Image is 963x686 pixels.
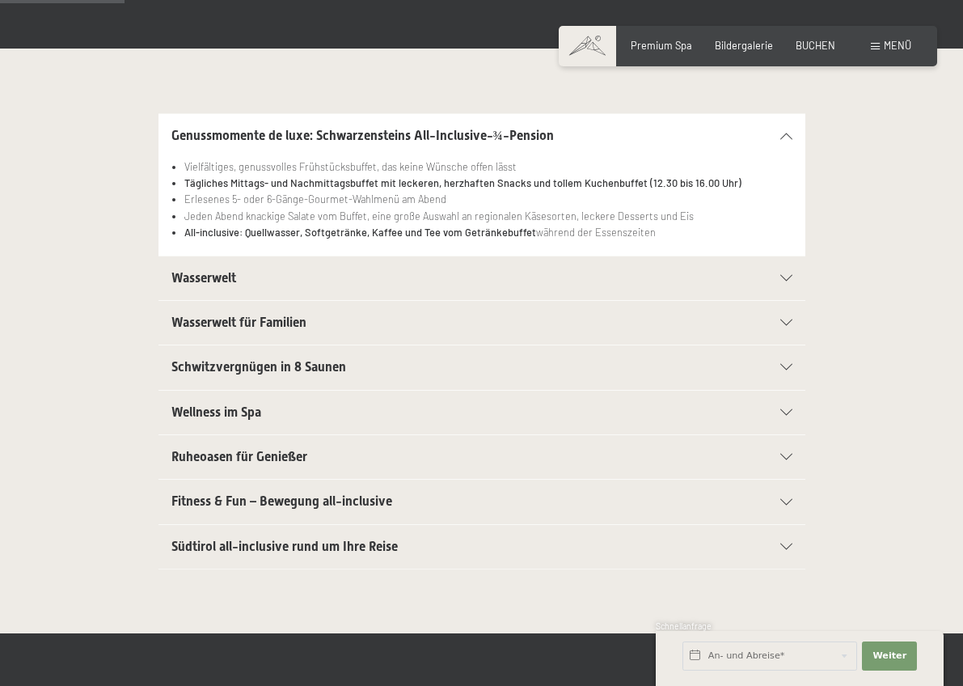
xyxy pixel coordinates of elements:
[656,621,712,631] span: Schnellanfrage
[171,539,398,554] span: Südtirol all-inclusive rund um Ihre Reise
[631,39,692,52] a: Premium Spa
[184,224,792,240] li: während der Essenszeiten
[715,39,773,52] a: Bildergalerie
[171,449,307,464] span: Ruheoasen für Genießer
[796,39,835,52] a: BUCHEN
[184,226,536,239] strong: All-inclusive: Quellwasser, Softgetränke, Kaffee und Tee vom Getränkebuffet
[862,642,917,671] button: Weiter
[654,654,657,665] span: 1
[184,208,792,224] li: Jeden Abend knackige Salate vom Buffet, eine große Auswahl an regionalen Käsesorten, leckere Dess...
[184,176,741,189] strong: Tägliches Mittags- und Nachmittagsbuffet mit leckeren, herzhaften Snacks und tollem Kuchenbuffet ...
[884,39,911,52] span: Menü
[171,404,261,420] span: Wellness im Spa
[171,315,306,330] span: Wasserwelt für Familien
[184,159,792,175] li: Vielfältiges, genussvolles Frühstücksbuffet, das keine Wünsche offen lässt
[325,381,458,397] span: Einwilligung Marketing*
[872,650,906,663] span: Weiter
[171,128,554,143] span: Genussmomente de luxe: Schwarzensteins All-Inclusive-¾-Pension
[171,359,346,375] span: Schwitzvergnügen in 8 Saunen
[171,270,236,286] span: Wasserwelt
[184,191,792,207] li: Erlesenes 5- oder 6-Gänge-Gourmet-Wahlmenü am Abend
[171,493,392,509] span: Fitness & Fun – Bewegung all-inclusive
